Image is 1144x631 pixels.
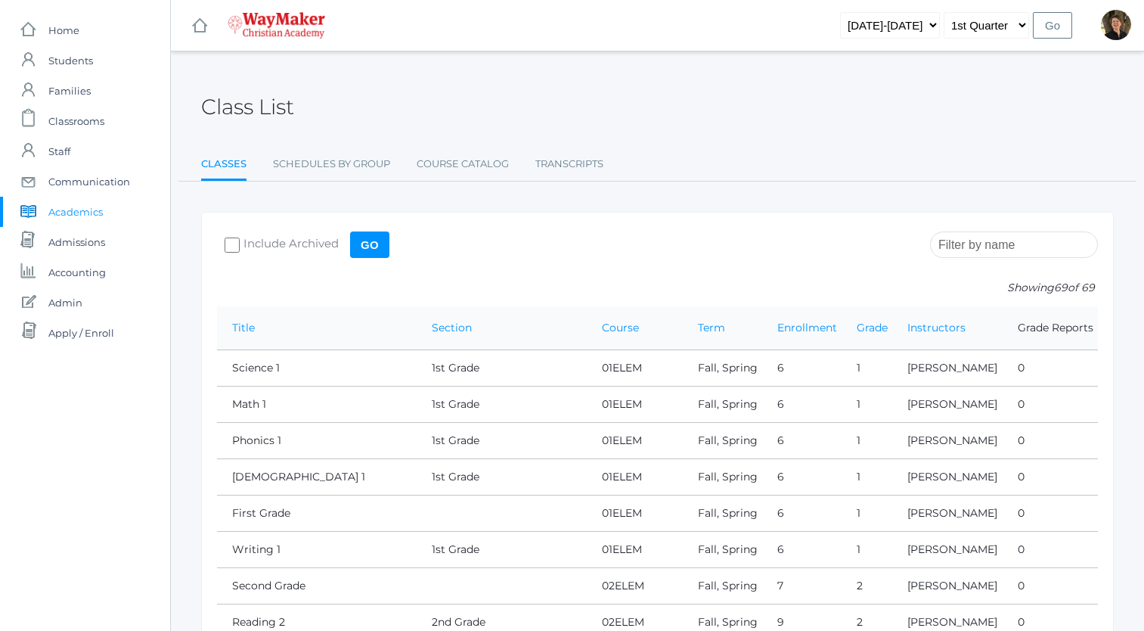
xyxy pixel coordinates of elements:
[602,434,642,447] a: 01ELEM
[1101,10,1131,40] div: Dianna Renz
[1018,615,1025,629] a: 0
[225,238,240,253] input: Include Archived
[602,361,642,375] a: 01ELEM
[1018,542,1025,556] a: 0
[417,149,509,179] a: Course Catalog
[777,361,784,375] a: 6
[240,235,339,254] span: Include Archived
[232,397,266,411] a: Math 1
[1018,397,1025,411] a: 0
[907,615,997,629] a: [PERSON_NAME]
[777,397,784,411] a: 6
[602,470,642,483] a: 01ELEM
[48,288,82,318] span: Admin
[907,361,997,375] a: [PERSON_NAME]
[1018,579,1025,592] a: 0
[602,321,639,334] a: Course
[201,149,246,182] a: Classes
[350,232,389,258] input: Go
[48,257,106,288] span: Accounting
[232,542,281,556] a: Writing 1
[683,423,762,459] td: Fall, Spring
[1054,281,1068,294] span: 69
[698,321,725,334] a: Term
[602,542,642,556] a: 01ELEM
[417,350,587,387] td: 1st Grade
[48,227,105,257] span: Admissions
[273,149,390,179] a: Schedules By Group
[1003,306,1098,350] th: Grade Reports
[777,615,784,629] a: 9
[907,470,997,483] a: [PERSON_NAME]
[683,387,762,423] td: Fall, Spring
[683,459,762,496] td: Fall, Spring
[842,568,892,605] td: 2
[48,106,104,136] span: Classrooms
[907,542,997,556] a: [PERSON_NAME]
[842,532,892,568] td: 1
[602,397,642,411] a: 01ELEM
[907,321,966,334] a: Instructors
[432,321,472,334] a: Section
[232,615,285,629] a: Reading 2
[683,568,762,605] td: Fall, Spring
[1018,434,1025,447] a: 0
[48,197,103,227] span: Academics
[907,506,997,520] a: [PERSON_NAME]
[602,506,642,520] a: 01ELEM
[907,579,997,592] a: [PERSON_NAME]
[48,136,70,166] span: Staff
[232,321,255,334] a: Title
[907,434,997,447] a: [PERSON_NAME]
[842,387,892,423] td: 1
[777,542,784,556] a: 6
[857,321,888,334] a: Grade
[1018,470,1025,483] a: 0
[683,532,762,568] td: Fall, Spring
[48,76,91,106] span: Families
[1018,361,1025,375] a: 0
[417,532,587,568] td: 1st Grade
[228,12,325,39] img: waymaker-logo-stack-white-1602f2b1af18da31a5905e9982d058868370996dac5278e84edea6dabf9a3315.png
[842,350,892,387] td: 1
[842,459,892,496] td: 1
[777,321,837,334] a: Enrollment
[232,361,280,375] a: Science 1
[777,579,783,592] a: 7
[1018,506,1025,520] a: 0
[201,95,294,119] h2: Class List
[683,496,762,532] td: Fall, Spring
[232,579,305,592] a: Second Grade
[602,615,644,629] a: 02ELEM
[232,470,365,483] a: [DEMOGRAPHIC_DATA] 1
[48,318,114,348] span: Apply / Enroll
[417,459,587,496] td: 1st Grade
[602,579,644,592] a: 02ELEM
[232,434,281,447] a: Phonics 1
[48,166,130,197] span: Communication
[217,280,1098,296] p: Showing of 69
[777,470,784,483] a: 6
[930,232,1098,258] input: Filter by name
[683,350,762,387] td: Fall, Spring
[417,387,587,423] td: 1st Grade
[842,423,892,459] td: 1
[417,423,587,459] td: 1st Grade
[1033,12,1072,39] input: Go
[907,397,997,411] a: [PERSON_NAME]
[777,434,784,447] a: 6
[777,506,784,520] a: 6
[842,496,892,532] td: 1
[535,149,603,179] a: Transcripts
[48,15,79,45] span: Home
[48,45,93,76] span: Students
[232,506,290,520] a: First Grade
